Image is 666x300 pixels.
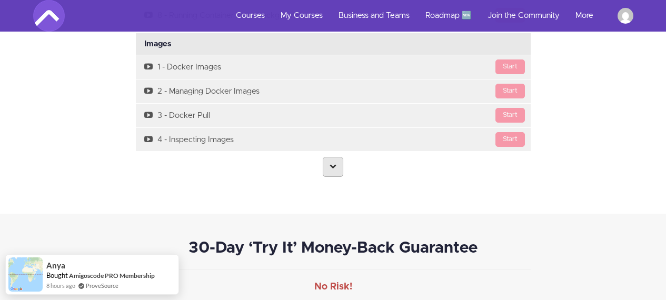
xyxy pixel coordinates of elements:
[495,84,525,98] div: Start
[188,240,478,256] strong: 30-Day ‘Try It’ Money-Back Guarantee
[46,271,68,279] span: Bought
[136,33,531,55] div: Images
[314,282,352,292] span: No Risk!
[86,281,118,290] a: ProveSource
[495,59,525,74] div: Start
[46,261,65,270] span: Anya
[618,8,633,24] img: mohamed.elazazyahmed@gmail.com
[495,108,525,123] div: Start
[8,257,43,292] img: provesource social proof notification image
[136,104,531,127] a: Start3 - Docker Pull
[136,55,531,79] a: Start1 - Docker Images
[136,128,531,152] a: Start4 - Inspecting Images
[495,132,525,147] div: Start
[69,272,155,279] a: Amigoscode PRO Membership
[136,79,531,103] a: Start2 - Managing Docker Images
[46,281,75,290] span: 8 hours ago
